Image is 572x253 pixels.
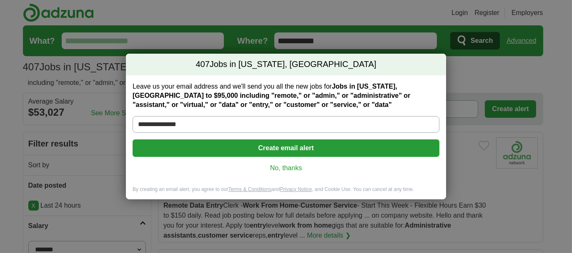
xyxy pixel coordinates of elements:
[126,54,446,75] h2: Jobs in [US_STATE], [GEOGRAPHIC_DATA]
[228,186,271,192] a: Terms & Conditions
[133,83,410,108] strong: Jobs in [US_STATE], [GEOGRAPHIC_DATA] to $95,000 including "remote," or "admin," or "administrati...
[126,186,446,200] div: By creating an email alert, you agree to our and , and Cookie Use. You can cancel at any time.
[139,164,433,173] a: No, thanks
[196,59,209,70] span: 407
[133,139,439,157] button: Create email alert
[133,82,439,109] label: Leave us your email address and we'll send you all the new jobs for
[280,186,312,192] a: Privacy Notice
